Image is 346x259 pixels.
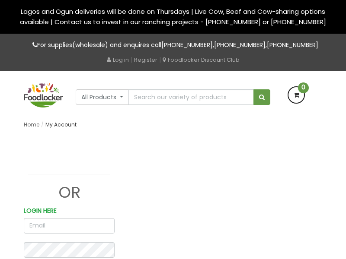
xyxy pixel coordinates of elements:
h1: OR [24,184,115,201]
a: [PHONE_NUMBER] [161,41,213,49]
a: [PHONE_NUMBER] [267,41,318,49]
a: Foodlocker Discount Club [163,56,240,64]
input: Email [24,218,115,234]
input: Search our variety of products [128,89,254,105]
span: | [131,55,132,64]
span: 0 [298,82,309,93]
p: For supplies(wholesale) and enquires call , , [24,40,322,50]
label: LOGIN HERE [24,206,57,216]
span: Lagos and Ogun deliveries will be done on Thursdays | Live Cow, Beef and Cow-sharing options avai... [20,7,326,26]
button: All Products [76,89,129,105]
a: Home [24,121,39,128]
a: [PHONE_NUMBER] [214,41,266,49]
img: FoodLocker [24,83,63,107]
span: | [159,55,161,64]
iframe: fb:login_button Facebook Social Plugin [24,152,131,169]
a: Log in [107,56,129,64]
a: Register [134,56,157,64]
